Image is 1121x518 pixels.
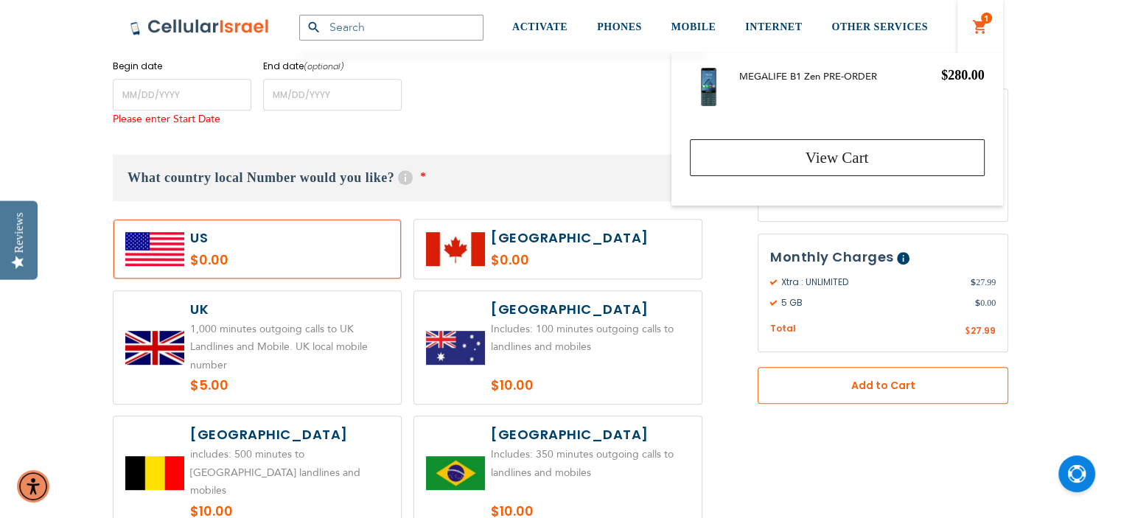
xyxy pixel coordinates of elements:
[975,296,980,309] span: $
[597,21,642,32] span: PHONES
[770,296,975,309] span: 5 GB
[971,276,996,289] span: 27.99
[113,60,251,73] label: Begin date
[770,276,971,289] span: Xtra : UNLIMITED
[690,139,985,176] a: View Cart
[17,470,49,503] div: Accessibility Menu
[701,68,716,106] img: MEGALIFE B1 Zen PRE-ORDER
[971,276,976,289] span: $
[897,252,909,265] span: Help
[971,324,996,337] span: 27.99
[130,18,270,36] img: Cellular Israel Logo
[770,248,894,266] span: Monthly Charges
[831,21,928,32] span: OTHER SERVICES
[671,21,716,32] span: MOBILE
[806,149,869,167] span: View Cart
[299,15,483,41] input: Search
[128,170,394,185] span: What country local Number would you like?
[398,170,413,185] span: Help
[770,322,796,336] span: Total
[113,111,251,129] div: Please enter Start Date
[13,212,26,253] div: Reviews
[972,18,988,36] a: 1
[984,13,989,24] span: 1
[806,378,960,393] span: Add to Cart
[512,21,568,32] span: ACTIVATE
[113,79,251,111] input: MM/DD/YYYY
[739,70,877,84] a: MEGALIFE B1 Zen PRE-ORDER
[304,60,344,72] i: (optional)
[263,79,402,111] input: MM/DD/YYYY
[941,68,985,83] span: $280.00
[745,21,802,32] span: INTERNET
[690,68,728,106] a: MEGALIFE B1 Zen PRE-ORDER
[263,60,402,73] label: End date
[965,325,971,338] span: $
[758,367,1008,404] button: Add to Cart
[975,296,996,309] span: 0.00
